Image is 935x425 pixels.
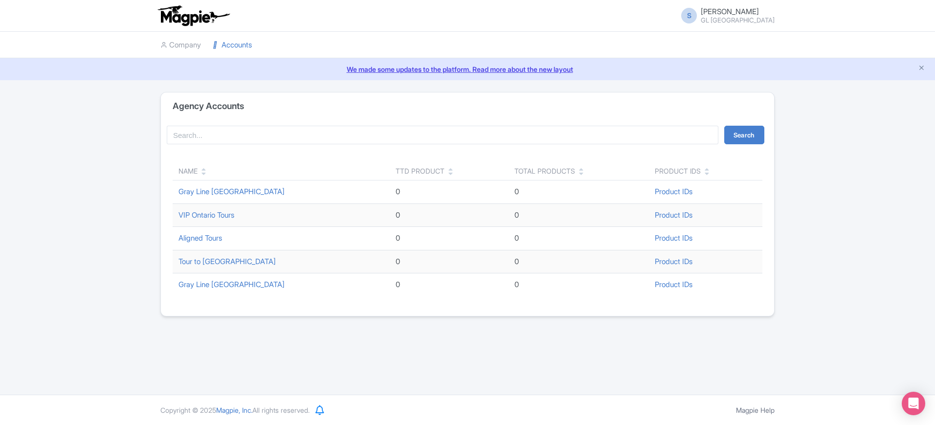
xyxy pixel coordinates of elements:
h4: Agency Accounts [173,101,244,111]
span: S [681,8,697,23]
a: Product IDs [655,280,692,289]
a: Product IDs [655,187,692,196]
a: Accounts [213,32,252,59]
input: Search... [167,126,718,144]
a: Gray Line [GEOGRAPHIC_DATA] [178,187,285,196]
a: Product IDs [655,257,692,266]
a: S [PERSON_NAME] GL [GEOGRAPHIC_DATA] [675,8,775,23]
div: TTD Product [396,166,445,176]
button: Search [724,126,764,144]
td: 0 [509,203,649,227]
td: 0 [390,250,509,273]
div: Product IDs [655,166,701,176]
td: 0 [509,250,649,273]
div: Copyright © 2025 All rights reserved. [155,405,315,415]
td: 0 [390,227,509,250]
td: 0 [509,273,649,296]
a: Product IDs [655,233,692,243]
td: 0 [390,180,509,204]
td: 0 [390,273,509,296]
a: Tour to [GEOGRAPHIC_DATA] [178,257,276,266]
a: VIP Ontario Tours [178,210,234,220]
img: logo-ab69f6fb50320c5b225c76a69d11143b.png [156,5,231,26]
span: Magpie, Inc. [216,406,252,414]
a: Gray Line [GEOGRAPHIC_DATA] [178,280,285,289]
a: Company [160,32,201,59]
td: 0 [509,180,649,204]
a: Aligned Tours [178,233,222,243]
span: [PERSON_NAME] [701,7,759,16]
a: Magpie Help [736,406,775,414]
td: 0 [509,227,649,250]
div: Open Intercom Messenger [902,392,925,415]
a: Product IDs [655,210,692,220]
div: Name [178,166,198,176]
a: We made some updates to the platform. Read more about the new layout [6,64,929,74]
small: GL [GEOGRAPHIC_DATA] [701,17,775,23]
td: 0 [390,203,509,227]
div: Total Products [514,166,575,176]
button: Close announcement [918,63,925,74]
